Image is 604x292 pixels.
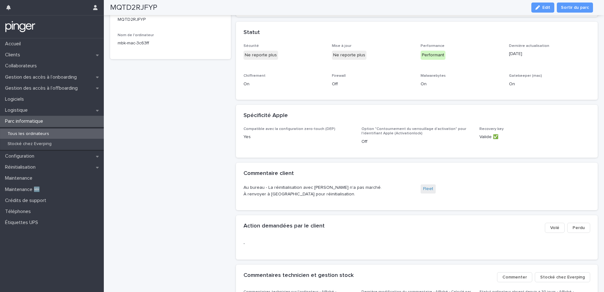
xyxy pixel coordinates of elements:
[3,198,51,204] p: Crédits de support
[3,209,36,215] p: Téléphones
[110,3,157,12] h2: MQTD2RJFYP
[3,74,82,80] p: Gestion des accès à l’onboarding
[535,272,590,282] button: Stocké chez Everping
[243,184,413,198] p: Au bureau - La réinitialisation avec [PERSON_NAME] n'a pas marché. À renvoyer à [GEOGRAPHIC_DATA]...
[531,3,554,13] button: Edit
[361,138,472,145] p: Off
[3,63,42,69] p: Collaborateurs
[540,274,585,280] span: Stocké chez Everping
[557,3,593,13] button: Sortir du parc
[509,74,542,78] span: Gatekeeper (mac)
[3,153,39,159] p: Configuration
[332,74,346,78] span: Firewall
[332,81,413,87] p: Off
[243,112,288,119] h2: Spécificité Apple
[423,186,433,192] a: Fleet
[3,96,29,102] p: Logiciels
[243,44,259,48] span: Sécurité
[243,29,260,36] h2: Statut
[3,85,83,91] p: Gestion des accès à l’offboarding
[243,51,278,60] div: Ne reporte plus
[243,81,325,87] p: On
[3,41,26,47] p: Accueil
[545,223,565,233] button: Volé
[361,127,466,135] span: Option "Contournement du verrouillage d'activation" pour l'identifiant Apple (Activationlock)
[3,118,48,124] p: Parc informatique
[567,223,590,233] button: Perdu
[332,44,351,48] span: Mise à jour
[332,51,366,60] div: Ne reporte plus
[509,81,590,87] p: On
[243,223,325,230] h2: Action demandées par le client
[497,272,532,282] button: Commenter
[3,175,37,181] p: Maintenance
[509,44,549,48] span: Dernière actualisation
[421,51,445,60] div: Performant
[3,107,33,113] p: Logistique
[118,40,223,47] p: mbk-mac-3c63ff
[502,274,527,280] span: Commenter
[118,33,154,37] span: Nom de l'ordinateur
[573,225,585,231] span: Perdu
[509,51,590,57] p: [DATE]
[3,141,57,147] p: Stocké chez Everping
[421,74,446,78] span: Malwarebytes
[479,127,504,131] span: Recovery key
[243,272,354,279] h2: Commentaires technicien et gestion stock
[118,16,223,23] p: MQTD2RJFYP
[3,131,54,137] p: Tous les ordinateurs
[3,164,41,170] p: Réinitialisation
[3,220,43,226] p: Étiquettes UPS
[561,4,589,11] span: Sortir du parc
[3,187,45,193] p: Maintenance 🆕
[421,81,502,87] p: On
[243,134,354,140] p: Yes
[243,170,294,177] h2: Commentaire client
[243,74,266,78] span: Chiffrement
[5,20,36,33] img: mTgBEunGTSyRkCgitkcU
[243,240,354,247] p: -
[243,127,335,131] span: Compatible avec la configuration zero-touch (DEP)
[550,225,559,231] span: Volé
[542,5,550,10] span: Edit
[479,134,590,140] p: Valide ✅
[421,44,445,48] span: Performance
[3,52,25,58] p: Clients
